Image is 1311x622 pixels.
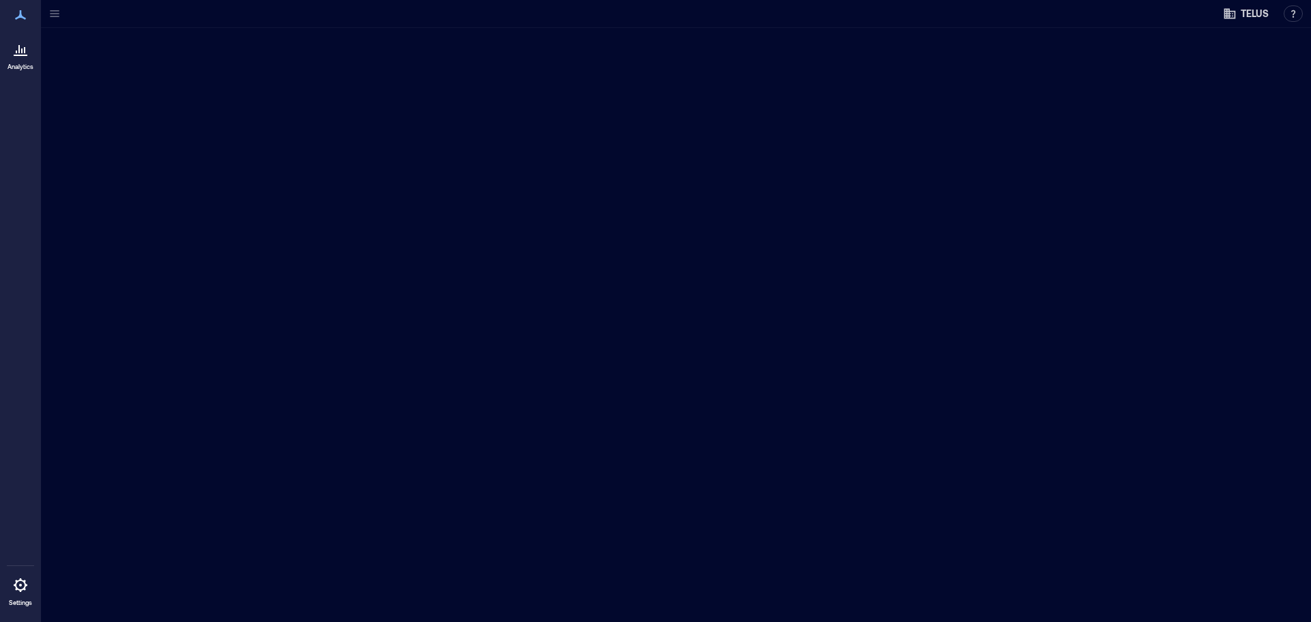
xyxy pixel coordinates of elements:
[8,63,33,71] p: Analytics
[1241,7,1269,20] span: TELUS
[4,569,37,611] a: Settings
[1219,3,1273,25] button: TELUS
[9,599,32,607] p: Settings
[3,33,38,75] a: Analytics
